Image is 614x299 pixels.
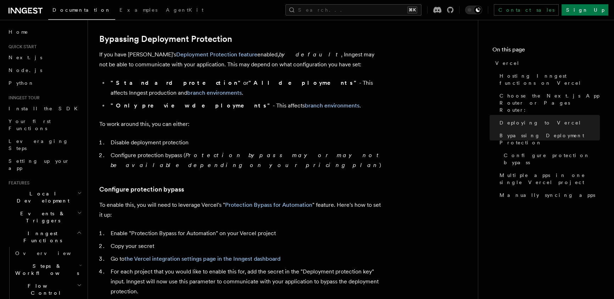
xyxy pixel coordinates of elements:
[108,267,383,297] li: For each project that you would like to enable this for, add the secret in the "Deployment protec...
[6,135,83,155] a: Leveraging Steps
[285,4,422,16] button: Search...⌘K
[497,169,600,189] a: Multiple apps in one single Vercel project
[465,6,482,14] button: Toggle dark mode
[6,51,83,64] a: Next.js
[108,78,383,98] li: or - This affects Inngest production and .
[12,247,83,260] a: Overview
[497,116,600,129] a: Deploying to Vercel
[99,34,232,44] a: Bypassing Deployment Protection
[99,184,184,194] a: Configure protection bypass
[6,230,77,244] span: Inngest Functions
[6,190,77,204] span: Local Development
[494,4,559,16] a: Contact sales
[9,67,42,73] span: Node.js
[492,57,600,70] a: Vercel
[108,101,383,111] li: - This affects .
[499,172,600,186] span: Multiple apps in one single Vercel project
[492,45,600,57] h4: On this page
[6,95,40,101] span: Inngest tour
[48,2,115,20] a: Documentation
[6,227,83,247] button: Inngest Functions
[166,7,203,13] span: AgentKit
[6,102,83,115] a: Install the SDK
[6,210,77,224] span: Events & Triggers
[52,7,111,13] span: Documentation
[12,260,83,279] button: Steps & Workflows
[499,132,600,146] span: Bypassing Deployment Protection
[12,262,79,277] span: Steps & Workflows
[499,92,600,113] span: Choose the Next.js App Router or Pages Router:
[497,189,600,201] a: Manually syncing apps
[108,138,383,148] li: Disable deployment protection
[9,28,28,35] span: Home
[108,241,383,251] li: Copy your secret
[9,80,34,86] span: Python
[495,60,520,67] span: Vercel
[497,129,600,149] a: Bypassing Deployment Protection
[279,51,341,58] em: by default
[111,102,273,109] strong: "Only preview deployments"
[249,79,359,86] strong: "All deployments"
[9,138,68,151] span: Leveraging Steps
[499,119,581,126] span: Deploying to Vercel
[501,149,600,169] a: Configure protection bypass
[6,26,83,38] a: Home
[6,64,83,77] a: Node.js
[9,158,69,171] span: Setting up your app
[176,51,257,58] a: Deployment Protection feature
[124,255,280,262] a: the Vercel integration settings page in the Inngest dashboard
[111,152,382,168] em: Protection bypass may or may not be available depending on your pricing plan
[162,2,208,19] a: AgentKit
[499,192,595,199] span: Manually syncing apps
[497,89,600,116] a: Choose the Next.js App Router or Pages Router:
[6,77,83,89] a: Python
[9,106,82,111] span: Install the SDK
[499,72,600,87] span: Hosting Inngest functions on Vercel
[9,55,42,60] span: Next.js
[115,2,162,19] a: Examples
[6,44,37,50] span: Quick start
[562,4,608,16] a: Sign Up
[6,180,29,186] span: Features
[99,50,383,70] p: If you have [PERSON_NAME]'s enabled, , Inngest may not be able to communicate with your applicati...
[15,250,88,256] span: Overview
[407,6,417,13] kbd: ⌘K
[504,152,600,166] span: Configure protection bypass
[108,228,383,238] li: Enable "Protection Bypass for Automation" on your Vercel project
[9,118,51,131] span: Your first Functions
[99,200,383,220] p: To enable this, you will need to leverage Vercel's " " feature. Here's how to set it up:
[305,102,359,109] a: branch environments
[108,150,383,170] li: Configure protection bypass ( )
[6,155,83,175] a: Setting up your app
[119,7,157,13] span: Examples
[225,201,312,208] a: Protection Bypass for Automation
[497,70,600,89] a: Hosting Inngest functions on Vercel
[6,187,83,207] button: Local Development
[111,79,243,86] strong: "Standard protection"
[187,89,242,96] a: branch environments
[12,282,77,297] span: Flow Control
[6,115,83,135] a: Your first Functions
[108,254,383,264] li: Go to
[6,207,83,227] button: Events & Triggers
[99,119,383,129] p: To work around this, you can either:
